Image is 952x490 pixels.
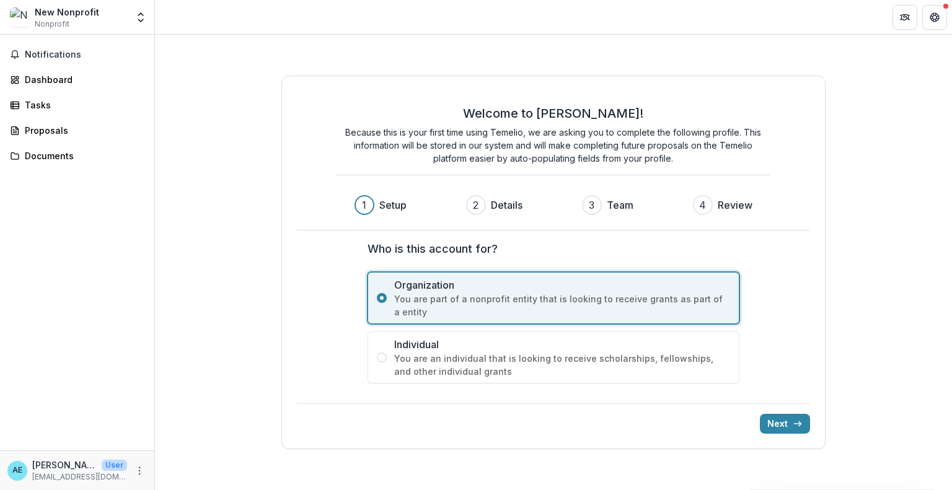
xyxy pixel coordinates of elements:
p: [PERSON_NAME] [32,458,97,471]
label: Who is this account for? [368,240,732,257]
p: User [102,460,127,471]
h3: Review [718,198,752,212]
a: Tasks [5,95,149,115]
a: Proposals [5,120,149,141]
button: Open entity switcher [132,5,149,30]
h3: Details [491,198,522,212]
button: More [132,463,147,478]
p: [EMAIL_ADDRESS][DOMAIN_NAME] [32,471,127,483]
span: Nonprofit [35,19,69,30]
div: Alicia Edwards-Wright [12,466,22,475]
div: Progress [355,195,752,215]
div: Documents [25,149,139,162]
button: Next [760,414,810,434]
button: Get Help [922,5,947,30]
h2: Welcome to [PERSON_NAME]! [463,106,643,121]
div: Proposals [25,124,139,137]
p: Because this is your first time using Temelio, we are asking you to complete the following profil... [337,126,770,165]
span: Individual [394,337,730,352]
div: Dashboard [25,73,139,86]
a: Dashboard [5,69,149,90]
div: Tasks [25,98,139,112]
div: 3 [589,198,594,212]
button: Notifications [5,45,149,64]
span: You are part of a nonprofit entity that is looking to receive grants as part of a entity [394,292,730,318]
h3: Team [607,198,633,212]
button: Partners [892,5,917,30]
div: 2 [473,198,478,212]
div: New Nonprofit [35,6,99,19]
div: 4 [699,198,706,212]
span: Notifications [25,50,144,60]
h3: Setup [379,198,407,212]
a: Documents [5,146,149,166]
span: You are an individual that is looking to receive scholarships, fellowships, and other individual ... [394,352,730,378]
img: New Nonprofit [10,7,30,27]
div: 1 [362,198,366,212]
span: Organization [394,278,730,292]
